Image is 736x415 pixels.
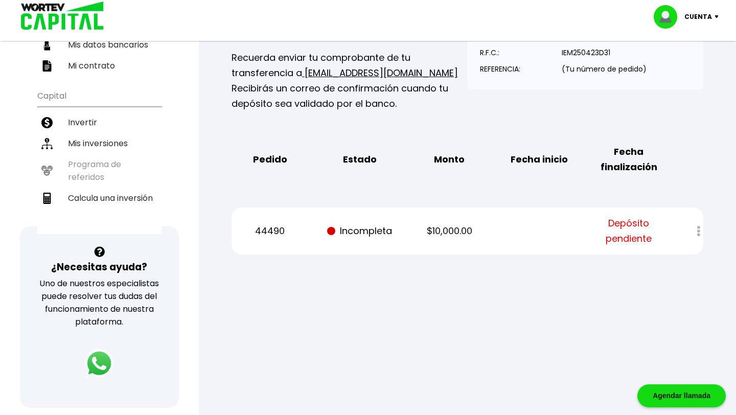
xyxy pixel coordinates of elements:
[253,152,287,167] b: Pedido
[37,34,162,55] a: Mis datos bancarios
[85,349,113,378] img: logos_whatsapp-icon.242b2217.svg
[411,223,487,239] p: $10,000.00
[343,152,377,167] b: Estado
[41,39,53,51] img: datos-icon.10cf9172.svg
[41,193,53,204] img: calculadora-icon.17d418c4.svg
[232,50,468,111] p: Recuerda enviar tu comprobante de tu transferencia a Recibirás un correo de confirmación cuando t...
[562,61,647,77] p: (Tu número de pedido)
[37,188,162,209] a: Calcula una inversión
[562,45,647,60] p: IEM250423D31
[302,66,458,79] a: [EMAIL_ADDRESS][DOMAIN_NAME]
[37,84,162,234] ul: Capital
[480,45,553,60] p: R.F.C.:
[41,138,53,149] img: inversiones-icon.6695dc30.svg
[33,277,166,328] p: Uno de nuestros especialistas puede resolver tus dudas del funcionamiento de nuestra plataforma.
[51,260,147,274] h3: ¿Necesitas ayuda?
[654,5,684,29] img: profile-image
[41,60,53,72] img: contrato-icon.f2db500c.svg
[511,152,568,167] b: Fecha inicio
[37,55,162,76] a: Mi contrato
[712,15,726,18] img: icon-down
[480,61,553,77] p: REFERENCIA:
[37,133,162,154] a: Mis inversiones
[684,9,712,25] p: Cuenta
[434,152,465,167] b: Monto
[591,144,666,175] b: Fecha finalización
[233,223,308,239] p: 44490
[322,223,398,239] p: Incompleta
[637,384,726,407] div: Agendar llamada
[41,117,53,128] img: invertir-icon.b3b967d7.svg
[591,216,666,246] span: Depósito pendiente
[37,112,162,133] a: Invertir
